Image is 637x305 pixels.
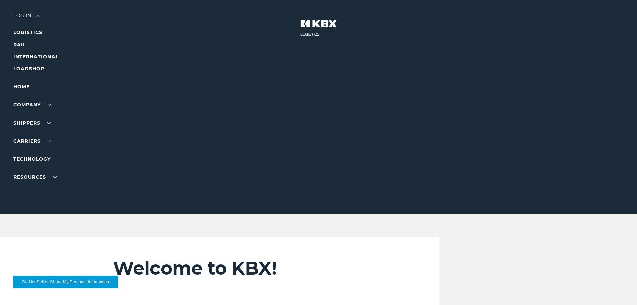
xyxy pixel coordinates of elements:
[13,138,51,144] a: Carriers
[36,15,40,17] img: arrow
[13,120,51,126] a: SHIPPERS
[294,13,344,43] img: kbx logo
[13,276,118,288] button: Do Not Sell or Share My Personal Information
[13,174,57,180] a: RESOURCES
[13,102,51,108] a: Company
[13,29,42,35] a: LOGISTICS
[13,84,30,90] a: Home
[113,257,400,279] h2: Welcome to KBX!
[604,273,637,305] iframe: Chat Widget
[13,42,26,48] a: RAIL
[13,13,40,23] div: Log in
[13,54,59,60] a: INTERNATIONAL
[13,66,44,72] a: LOADSHOP
[13,156,51,162] a: Technology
